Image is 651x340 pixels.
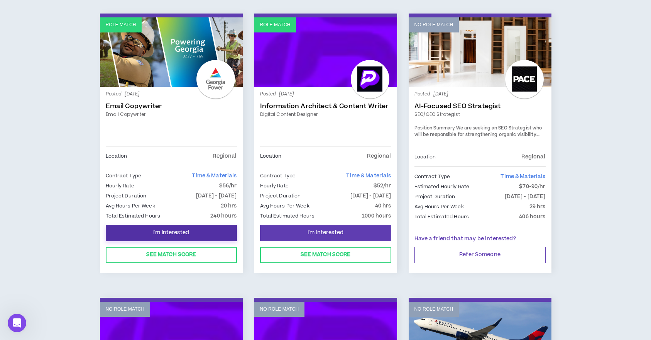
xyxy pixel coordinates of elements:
[8,314,26,332] iframe: Intercom live chat
[106,225,237,241] button: I'm Interested
[260,21,291,29] p: Role Match
[308,229,343,236] span: I'm Interested
[196,192,237,200] p: [DATE] - [DATE]
[106,192,147,200] p: Project Duration
[414,182,470,191] p: Estimated Hourly Rate
[254,17,397,87] a: Role Match
[260,182,289,190] p: Hourly Rate
[414,235,546,243] p: Have a friend that may be interested?
[505,192,546,201] p: [DATE] - [DATE]
[106,306,145,313] p: No Role Match
[409,17,551,87] a: No Role Match
[414,125,542,206] span: We are seeking an SEO Strategist who will be responsible for strengthening organic visibility and...
[350,192,391,200] p: [DATE] - [DATE]
[221,202,237,210] p: 20 hrs
[260,247,391,263] button: See Match Score
[346,172,391,180] span: Time & Materials
[106,182,134,190] p: Hourly Rate
[501,173,545,180] span: Time & Materials
[375,202,391,210] p: 40 hrs
[529,202,546,211] p: 29 hrs
[414,111,546,118] a: SEO/GEO Strategist
[106,152,127,160] p: Location
[414,125,455,131] strong: Position Summary
[260,102,391,110] a: Information Architect & Content Writer
[260,172,296,180] p: Contract Type
[414,102,546,110] a: AI-Focused SEO Strategist
[260,306,299,313] p: No Role Match
[100,17,243,87] a: Role Match
[414,91,546,98] p: Posted - [DATE]
[260,225,391,241] button: I'm Interested
[260,111,391,118] a: Digital Content Designer
[106,172,142,180] p: Contract Type
[210,212,237,220] p: 240 hours
[260,91,391,98] p: Posted - [DATE]
[106,102,237,110] a: Email Copywriter
[367,152,391,160] p: Regional
[521,153,545,161] p: Regional
[106,21,136,29] p: Role Match
[106,202,155,210] p: Avg Hours Per Week
[106,247,237,263] button: See Match Score
[192,172,237,180] span: Time & Materials
[414,172,450,181] p: Contract Type
[414,153,436,161] p: Location
[414,192,455,201] p: Project Duration
[106,91,237,98] p: Posted - [DATE]
[219,182,237,190] p: $56/hr
[374,182,391,190] p: $52/hr
[260,192,301,200] p: Project Duration
[106,111,237,118] a: Email Copywriter
[414,21,453,29] p: No Role Match
[260,152,282,160] p: Location
[519,212,545,221] p: 406 hours
[414,202,464,211] p: Avg Hours Per Week
[519,182,545,191] p: $70-90/hr
[260,212,315,220] p: Total Estimated Hours
[414,212,469,221] p: Total Estimated Hours
[106,212,161,220] p: Total Estimated Hours
[213,152,237,160] p: Regional
[414,306,453,313] p: No Role Match
[414,247,546,263] button: Refer Someone
[153,229,189,236] span: I'm Interested
[260,202,309,210] p: Avg Hours Per Week
[362,212,391,220] p: 1000 hours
